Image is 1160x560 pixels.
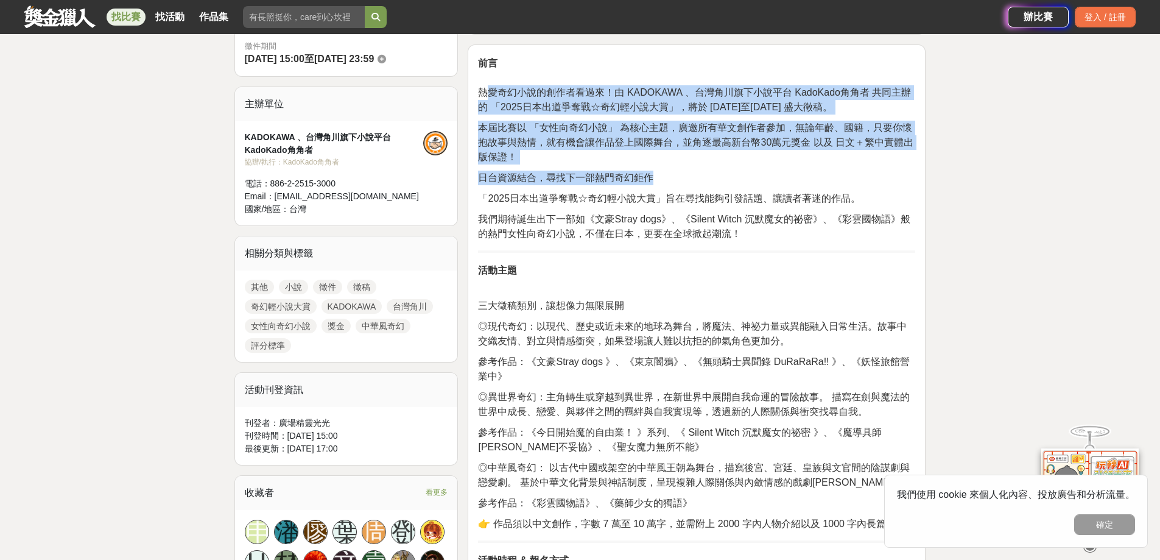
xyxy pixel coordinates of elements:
a: 周 [362,520,386,544]
a: 葉 [332,520,357,544]
strong: 前言 [478,58,497,68]
button: 確定 [1074,514,1135,535]
span: 「2025日本出道爭奪戰☆奇幻輕小說大賞」旨在尋找能夠引發話題、讓讀者著迷的作品。 [478,193,860,204]
span: 我們期待誕生出下一部如《文豪Stray dogs》、《Silent Witch 沉默魔女的祕密》、《彩雲國物語》般的熱門女性向奇幻小說，不僅在日本，更要在全球掀起潮流！ [478,214,910,239]
a: 辦比賽 [1008,7,1069,27]
span: 收藏者 [245,487,274,498]
a: 中華風奇幻 [356,319,410,333]
span: 參考作品：《文豪Stray dogs 》、《東京闇鴉》、《無頭騎士異聞錄 DuRaRaRa!! 》、《妖怪旅館營業中》 [478,356,910,381]
span: 國家/地區： [245,204,290,214]
a: 徵稿 [347,280,376,294]
a: 鄧 [391,520,415,544]
div: 電話： 886-2-2515-3000 [245,177,424,190]
a: Avatar [420,520,445,544]
span: 至 [304,54,314,64]
div: KADOKAWA 、台灣角川旗下小說平台 KadoKado角角者 [245,131,424,157]
span: 👉 作品須以中文創作，字數 7 萬至 10 萬字，並需附上 2000 字內人物介紹以及 1000 字內長篇綱要。 [478,519,915,529]
div: 登入 / 註冊 [1075,7,1136,27]
span: 台灣 [289,204,306,214]
a: 其他 [245,280,274,294]
strong: 活動主題 [478,265,517,275]
div: 最後更新： [DATE] 17:00 [245,442,448,455]
span: 本屆比賽以 「女性向奇幻小說」 為核心主題，廣邀所有華文創作者參加，無論年齡、國籍，只要你懷抱故事與熱情，就有機會讓作品登上國際舞台，並角逐最高新台幣30萬元獎金 以及 日文＋繁中實體出版保證！ [478,122,913,162]
a: 廖 [303,520,328,544]
span: [DATE] 23:59 [314,54,374,64]
a: 找比賽 [107,9,146,26]
div: 活動刊登資訊 [235,373,458,407]
span: [DATE] 15:00 [245,54,304,64]
span: 三大徵稿類別，讓想像力無限展開 [478,300,624,311]
span: 參考作品：《今日開始魔的自由業！ 》系列、《 Silent Witch 沉默魔女的祕密 》、《魔導具師[PERSON_NAME]不妥協》、《聖女魔力無所不能》 [478,427,881,452]
span: ◎異世界奇幻：主角轉生或穿越到異世界，在新世界中展開自我命運的冒險故事。 描寫在劍與魔法的世界中成長、戀愛、與夥伴之間的羈絆與自我實現等，透過新的人際關係與衝突找尋自我。 [478,392,909,417]
div: Email： [EMAIL_ADDRESS][DOMAIN_NAME] [245,190,424,203]
span: 看更多 [426,486,448,499]
a: 評分標準 [245,338,291,353]
div: 主辦單位 [235,87,458,121]
a: 潘 [274,520,298,544]
span: ◎中華風奇幻： 以古代中國或架空的中華風王朝為舞台，描寫後宮、宮廷、皇族與文官間的陰謀劇與戀愛劇。 基於中華文化背景與神話制度，呈現複雜人際關係與內斂情感的戲劇[PERSON_NAME]。 [478,463,909,487]
a: 作品集 [194,9,233,26]
a: 台灣角川 [387,299,433,314]
a: 奇幻輕小說大賞 [245,299,317,314]
a: 申 [245,520,269,544]
div: 相關分類與標籤 [235,236,458,271]
div: 刊登者： 廣場精靈光光 [245,417,448,430]
img: Avatar [421,520,444,544]
input: 有長照挺你，care到心坎裡！青春出手，拍出照顧 影音徵件活動 [243,6,365,28]
span: 日台資源結合，尋找下一部熱門奇幻鉅作 [478,172,653,183]
img: d2146d9a-e6f6-4337-9592-8cefde37ba6b.png [1041,439,1139,520]
span: 熱愛奇幻小說的創作者看過來！由 KADOKAWA 、台灣角川旗下小說平台 KadoKado角角者 共同主辦的 「2025日本出道爭奪戰☆奇幻輕小說大賞」，將於 [DATE]至[DATE] 盛大徵稿。 [478,87,911,112]
a: 女性向奇幻小說 [245,319,317,333]
a: 小說 [279,280,308,294]
span: 我們使用 cookie 來個人化內容、投放廣告和分析流量。 [897,489,1135,500]
a: 找活動 [150,9,189,26]
a: KADOKAWA [322,299,382,314]
span: ◎現代奇幻：以現代、歷史或近未來的地球為舞台，將魔法、神祕力量或異能融入日常生活。故事中交織友情、對立與情感衝突，如果登場讓人難以抗拒的帥氣角色更加分。 [478,321,907,346]
a: 獎金 [322,319,351,333]
div: 刊登時間： [DATE] 15:00 [245,430,448,442]
span: 參考作品：《彩雲國物語》、《藥師少女的獨語》 [478,498,692,508]
span: 徵件期間 [245,41,276,51]
div: 協辦/執行： KadoKado角角者 [245,157,424,168]
a: 徵件 [313,280,342,294]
